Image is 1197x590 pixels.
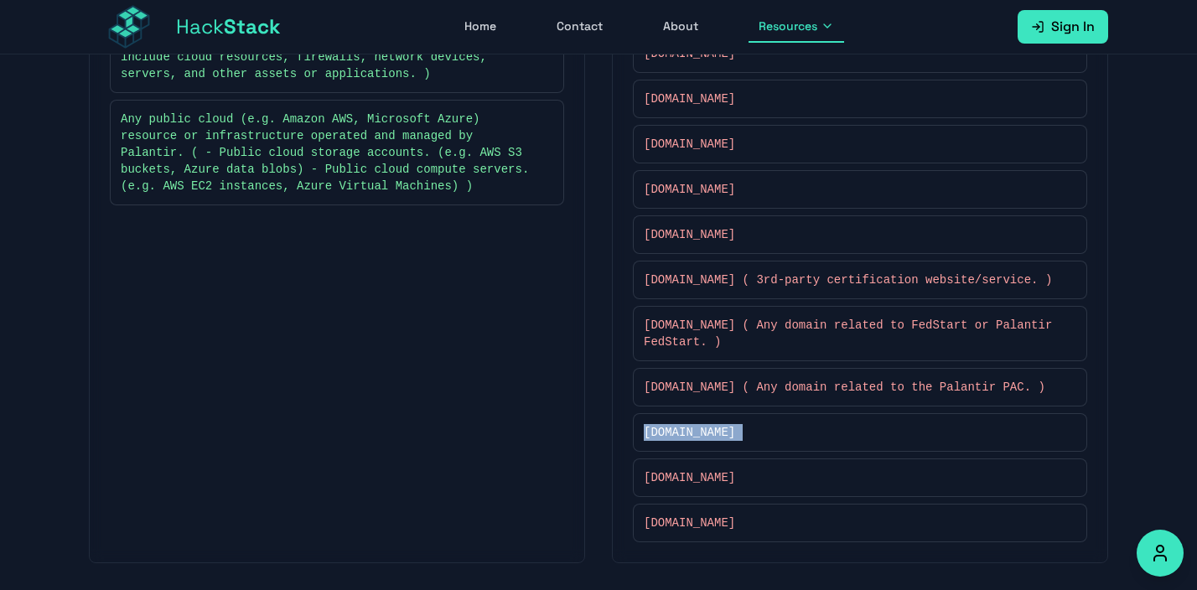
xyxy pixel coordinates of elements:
span: [DOMAIN_NAME] [644,424,735,441]
span: [DOMAIN_NAME] [644,226,735,243]
span: [DOMAIN_NAME] [644,515,735,531]
span: Resources [759,18,817,34]
a: Home [454,11,506,43]
span: [DOMAIN_NAME] [644,469,735,486]
span: [DOMAIN_NAME] [644,181,735,198]
a: Sign In [1018,10,1108,44]
button: Accessibility Options [1137,530,1184,577]
a: About [653,11,708,43]
button: Resources [749,11,844,43]
span: Hack [176,13,281,40]
span: [DOMAIN_NAME] [644,136,735,153]
span: [DOMAIN_NAME] ( Any domain related to FedStart or Palantir FedStart. ) [644,317,1060,350]
span: [DOMAIN_NAME] ( 3rd-party certification website/service. ) [644,272,1052,288]
span: Any public cloud (e.g. Amazon AWS, Microsoft Azure) resource or infrastructure operated and manag... [121,111,536,194]
span: Sign In [1051,17,1095,37]
span: [DOMAIN_NAME] [644,91,735,107]
a: Contact [547,11,613,43]
span: Stack [224,13,281,39]
span: [DOMAIN_NAME] ( Any domain related to the Palantir PAC. ) [644,379,1045,396]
